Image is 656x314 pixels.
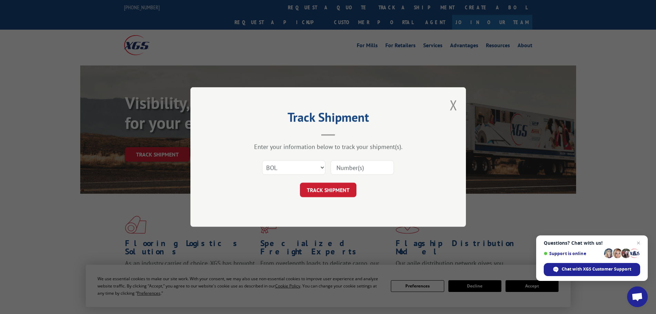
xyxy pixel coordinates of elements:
[562,266,631,272] span: Chat with XGS Customer Support
[634,239,643,247] span: Close chat
[300,183,356,197] button: TRACK SHIPMENT
[544,263,640,276] div: Chat with XGS Customer Support
[544,251,602,256] span: Support is online
[331,160,394,175] input: Number(s)
[225,112,431,125] h2: Track Shipment
[627,286,648,307] div: Open chat
[225,143,431,151] div: Enter your information below to track your shipment(s).
[544,240,640,246] span: Questions? Chat with us!
[450,96,457,114] button: Close modal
